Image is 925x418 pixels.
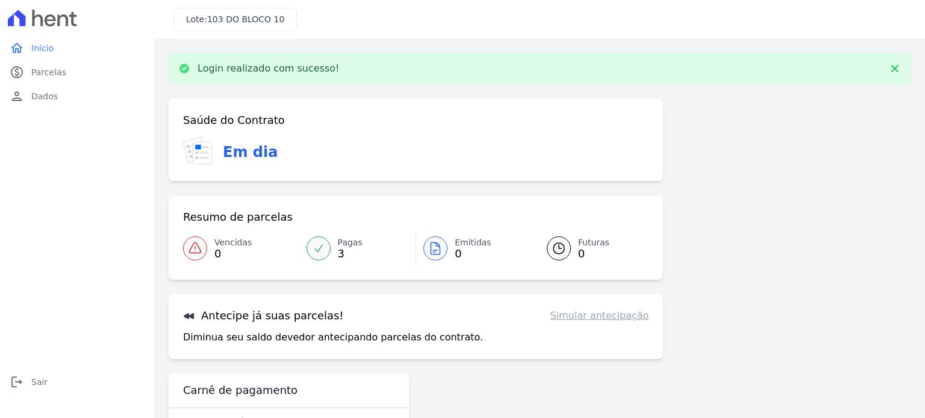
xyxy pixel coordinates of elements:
i: person [10,89,24,103]
span: Futuras [578,236,609,249]
p: Login realizado com sucesso! [198,63,340,75]
i: paid [10,65,24,79]
span: 0 [578,249,609,259]
h3: Resumo de parcelas [183,210,293,224]
span: Pagas [338,236,363,249]
span: Vencidas [214,236,252,249]
span: 0 [214,249,252,259]
a: logoutSair [5,370,149,394]
a: Vencidas 0 [183,232,299,265]
a: Simular antecipação [550,309,649,323]
a: Futuras 0 [532,232,649,265]
a: Emitidas 0 [416,232,532,265]
h3: Lote: [186,13,284,26]
a: personDados [5,84,149,108]
a: Pagas 3 [299,232,416,265]
h3: Antecipe já suas parcelas! [183,309,344,323]
a: paidParcelas [5,60,149,84]
h3: Em dia [223,141,278,163]
span: 0 [455,249,491,259]
i: logout [10,375,24,389]
span: Início [31,42,54,54]
h3: Carnê de pagamento [183,383,297,398]
i: home [10,41,24,55]
span: Parcelas [31,66,66,78]
a: homeInício [5,36,149,60]
span: Sair [31,376,48,388]
span: 103 DO BLOCO 10 [207,14,284,24]
span: Dados [31,90,58,102]
p: Diminua seu saldo devedor antecipando parcelas do contrato. [183,330,483,345]
h3: Saúde do Contrato [183,113,285,128]
span: 3 [338,249,363,259]
span: Emitidas [455,236,491,249]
